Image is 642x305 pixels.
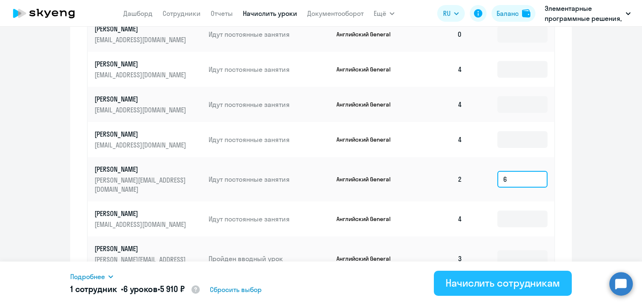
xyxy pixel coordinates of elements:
button: Элементарные программные решения, ЭЛЕМЕНТАРНЫЕ ПРОГРАММНЫЕ РЕШЕНИЯ, ООО [540,3,635,23]
span: Ещё [374,8,386,18]
p: Элементарные программные решения, ЭЛЕМЕНТАРНЫЕ ПРОГРАММНЫЕ РЕШЕНИЯ, ООО [545,3,622,23]
div: Баланс [497,8,519,18]
p: Идут постоянные занятия [209,65,330,74]
div: Начислить сотрудникам [446,276,560,290]
a: [PERSON_NAME][EMAIL_ADDRESS][DOMAIN_NAME] [94,130,202,150]
p: [EMAIL_ADDRESS][DOMAIN_NAME] [94,105,188,114]
td: 4 [410,201,469,236]
p: [EMAIL_ADDRESS][DOMAIN_NAME] [94,70,188,79]
td: 3 [410,236,469,281]
p: Идут постоянные занятия [209,100,330,109]
span: Сбросить выбор [210,285,262,295]
a: Сотрудники [163,9,201,18]
p: Английский General [336,30,399,38]
img: balance [522,9,530,18]
p: Пройден вводный урок [209,254,330,263]
p: [EMAIL_ADDRESS][DOMAIN_NAME] [94,140,188,150]
a: [PERSON_NAME][EMAIL_ADDRESS][DOMAIN_NAME] [94,59,202,79]
p: Английский General [336,101,399,108]
button: RU [437,5,465,22]
h5: 1 сотрудник • • [70,283,201,296]
p: [PERSON_NAME] [94,165,188,174]
a: [PERSON_NAME][PERSON_NAME][EMAIL_ADDRESS][DOMAIN_NAME] [94,165,202,194]
td: 4 [410,87,469,122]
td: 4 [410,122,469,157]
a: Отчеты [211,9,233,18]
span: 6 уроков [123,284,158,294]
a: [PERSON_NAME][PERSON_NAME][EMAIL_ADDRESS][DOMAIN_NAME] [94,244,202,273]
p: Идут постоянные занятия [209,135,330,144]
p: [EMAIL_ADDRESS][DOMAIN_NAME] [94,35,188,44]
p: [EMAIL_ADDRESS][DOMAIN_NAME] [94,220,188,229]
p: [PERSON_NAME][EMAIL_ADDRESS][DOMAIN_NAME] [94,255,188,273]
p: [PERSON_NAME] [94,244,188,253]
button: Ещё [374,5,395,22]
p: Английский General [336,66,399,73]
span: RU [443,8,451,18]
p: Английский General [336,136,399,143]
p: Английский General [336,215,399,223]
p: [PERSON_NAME] [94,94,188,104]
p: Идут постоянные занятия [209,214,330,224]
td: 0 [410,17,469,52]
p: Идут постоянные занятия [209,175,330,184]
p: Английский General [336,175,399,183]
a: Документооборот [307,9,364,18]
p: Английский General [336,255,399,262]
p: Идут постоянные занятия [209,30,330,39]
a: [PERSON_NAME][EMAIL_ADDRESS][DOMAIN_NAME] [94,209,202,229]
p: [PERSON_NAME] [94,24,188,33]
span: 5 910 ₽ [160,284,185,294]
a: Начислить уроки [243,9,297,18]
button: Балансbalance [492,5,535,22]
p: [PERSON_NAME] [94,209,188,218]
a: Дашборд [123,9,153,18]
a: [PERSON_NAME][EMAIL_ADDRESS][DOMAIN_NAME] [94,94,202,114]
button: Начислить сотрудникам [434,271,572,296]
td: 2 [410,157,469,201]
p: [PERSON_NAME] [94,130,188,139]
span: Подробнее [70,272,105,282]
p: [PERSON_NAME][EMAIL_ADDRESS][DOMAIN_NAME] [94,175,188,194]
a: [PERSON_NAME][EMAIL_ADDRESS][DOMAIN_NAME] [94,24,202,44]
p: [PERSON_NAME] [94,59,188,69]
td: 4 [410,52,469,87]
